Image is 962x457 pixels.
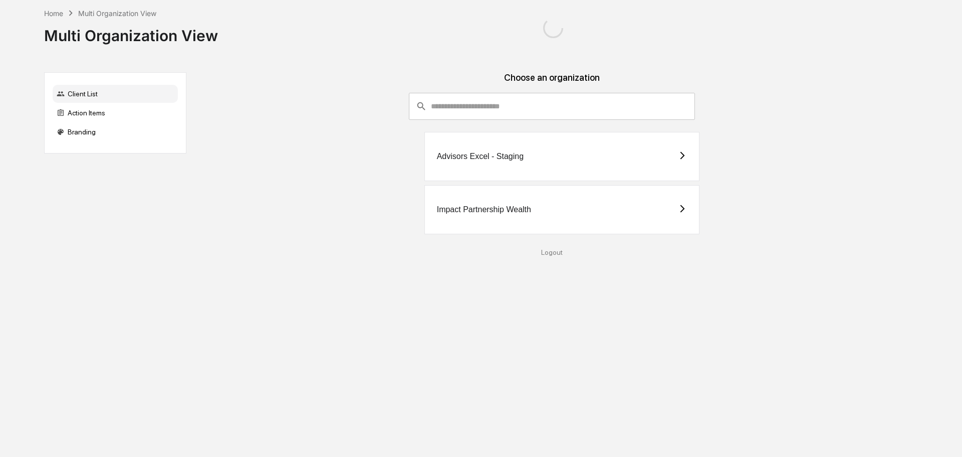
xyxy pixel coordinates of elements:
[44,19,218,45] div: Multi Organization View
[53,85,178,103] div: Client List
[194,72,910,93] div: Choose an organization
[409,93,695,120] div: consultant-dashboard__filter-organizations-search-bar
[53,104,178,122] div: Action Items
[78,9,156,18] div: Multi Organization View
[44,9,63,18] div: Home
[437,205,531,214] div: Impact Partnership Wealth
[437,152,524,161] div: Advisors Excel - Staging
[53,123,178,141] div: Branding
[194,248,910,256] div: Logout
